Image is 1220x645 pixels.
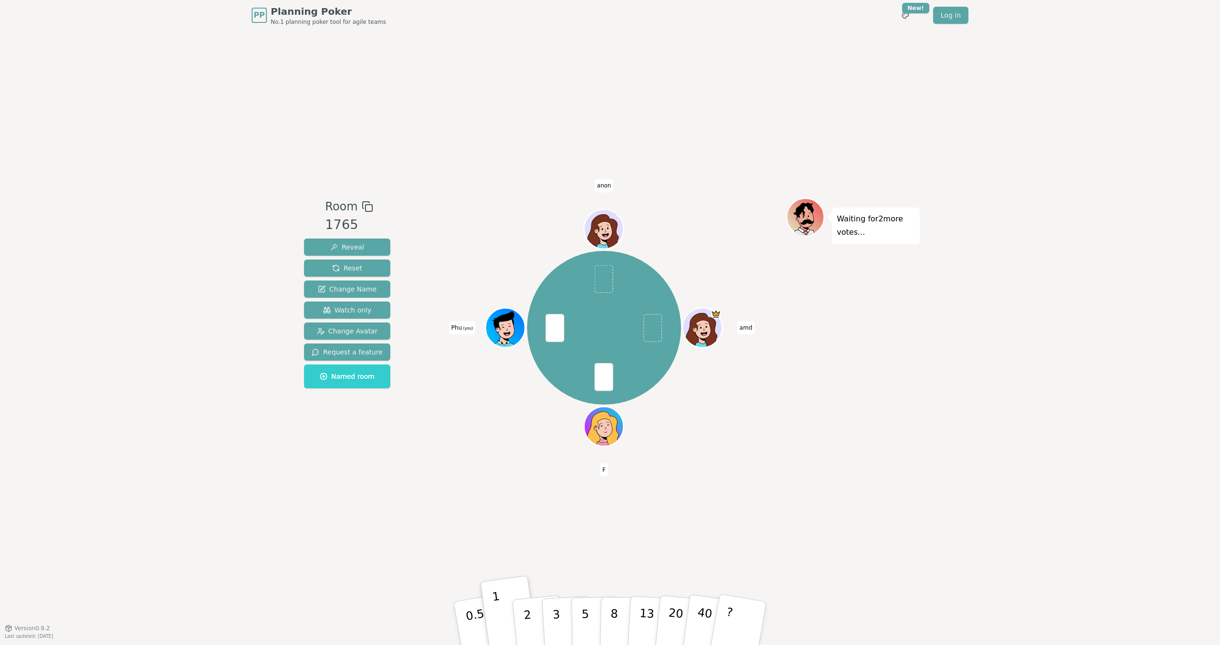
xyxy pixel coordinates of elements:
span: Click to change your name [595,179,614,192]
span: Version 0.9.2 [14,624,50,632]
button: Watch only [304,302,390,319]
span: Watch only [323,305,372,315]
span: Request a feature [312,347,383,357]
span: (you) [462,326,473,331]
button: Named room [304,364,390,388]
span: Change Name [318,284,376,294]
button: Request a feature [304,343,390,361]
span: Named room [320,372,375,381]
span: Reset [332,263,362,273]
span: PP [254,10,264,21]
span: Click to change your name [600,463,608,477]
span: Click to change your name [449,321,476,334]
span: Reveal [330,242,364,252]
div: New! [902,3,929,13]
button: New! [897,7,914,24]
button: Click to change your avatar [487,309,524,346]
button: Reset [304,260,390,277]
span: amd is the host [711,309,721,319]
div: 1765 [325,215,373,235]
span: Planning Poker [271,5,386,18]
p: 1 [491,590,506,642]
button: Change Avatar [304,322,390,340]
span: Click to change your name [737,321,755,334]
button: Version0.9.2 [5,624,50,632]
span: Change Avatar [317,326,378,336]
span: No.1 planning poker tool for agile teams [271,18,386,26]
button: Reveal [304,239,390,256]
span: Room [325,198,357,215]
a: Log in [933,7,968,24]
span: Last updated: [DATE] [5,634,53,639]
button: Change Name [304,281,390,298]
a: PPPlanning PokerNo.1 planning poker tool for agile teams [252,5,386,26]
p: Waiting for 2 more votes... [837,212,915,239]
